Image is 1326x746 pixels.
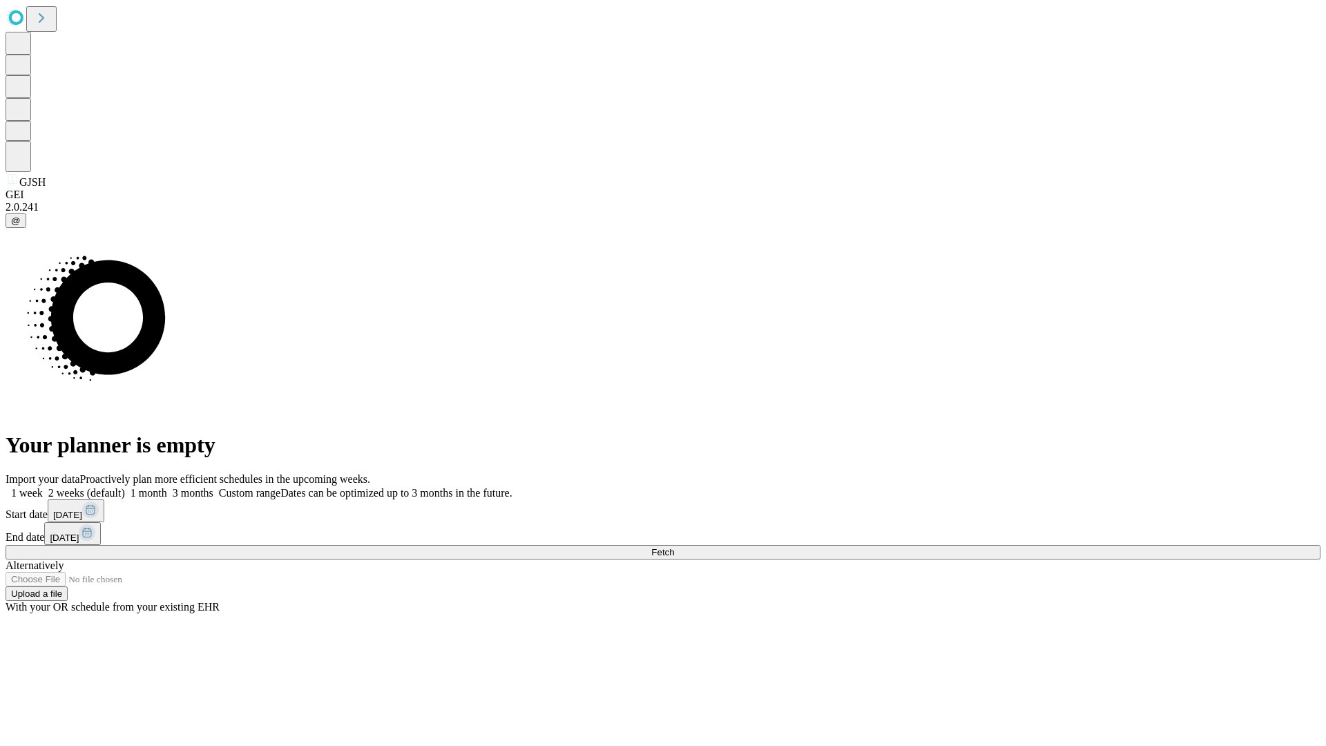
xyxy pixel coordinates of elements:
span: 3 months [173,487,213,499]
button: [DATE] [44,522,101,545]
span: With your OR schedule from your existing EHR [6,601,220,613]
span: GJSH [19,176,46,188]
button: [DATE] [48,499,104,522]
button: @ [6,213,26,228]
button: Upload a file [6,586,68,601]
span: Import your data [6,473,80,485]
div: End date [6,522,1320,545]
button: Fetch [6,545,1320,559]
span: 2 weeks (default) [48,487,125,499]
span: 1 month [131,487,167,499]
h1: Your planner is empty [6,432,1320,458]
span: [DATE] [50,533,79,543]
span: Proactively plan more efficient schedules in the upcoming weeks. [80,473,370,485]
span: Dates can be optimized up to 3 months in the future. [280,487,512,499]
span: [DATE] [53,510,82,520]
span: Alternatively [6,559,64,571]
span: Custom range [219,487,280,499]
div: GEI [6,189,1320,201]
div: 2.0.241 [6,201,1320,213]
span: @ [11,216,21,226]
span: Fetch [651,547,674,557]
span: 1 week [11,487,43,499]
div: Start date [6,499,1320,522]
